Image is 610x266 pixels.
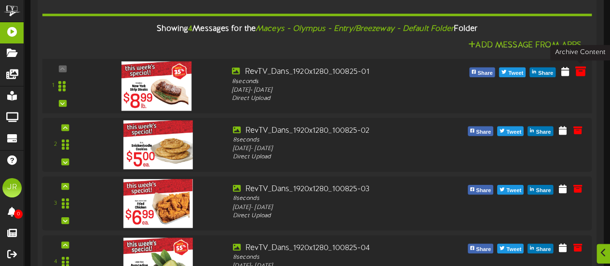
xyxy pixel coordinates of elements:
[468,126,493,136] button: Share
[506,68,525,78] span: Tweet
[232,94,448,103] div: Direct Upload
[474,126,493,137] span: Share
[233,183,447,195] div: RevTV_Dans_1920x1280_100825-03
[468,243,493,253] button: Share
[233,144,447,153] div: [DATE] - [DATE]
[504,126,523,137] span: Tweet
[233,125,447,136] div: RevTV_Dans_1920x1280_100825-02
[528,243,553,253] button: Share
[499,67,526,77] button: Tweet
[123,179,192,227] img: 51cb0672-dbed-4edf-9e20-3a27f9342044.jpg
[233,153,447,161] div: Direct Upload
[233,242,447,253] div: RevTV_Dans_1920x1280_100825-04
[232,85,448,94] div: [DATE] - [DATE]
[123,120,192,168] img: 5d2ec2e8-7a82-4f33-8748-182c3338e649.jpg
[528,126,553,136] button: Share
[232,66,448,77] div: RevTV_Dans_1920x1280_100825-01
[475,68,494,78] span: Share
[469,67,495,77] button: Share
[536,68,555,78] span: Share
[233,203,447,211] div: [DATE] - [DATE]
[534,244,553,254] span: Share
[121,61,191,110] img: a371b8b4-6b5b-4321-9188-8c46a3df09a7.jpg
[528,184,553,194] button: Share
[233,211,447,220] div: Direct Upload
[474,244,493,254] span: Share
[534,126,553,137] span: Share
[497,126,524,136] button: Tweet
[497,184,524,194] button: Tweet
[35,18,599,39] div: Showing Messages for the Folder
[233,195,447,203] div: 8 seconds
[504,185,523,196] span: Tweet
[256,24,454,33] i: Maceys - Olympus - Entry/Breezeway - Default Folder
[2,178,22,197] div: JR
[497,243,524,253] button: Tweet
[465,39,584,51] button: Add Message From Apps
[474,185,493,196] span: Share
[534,185,553,196] span: Share
[233,253,447,262] div: 8 seconds
[504,244,523,254] span: Tweet
[529,67,556,77] button: Share
[14,210,23,219] span: 0
[468,184,493,194] button: Share
[233,136,447,144] div: 8 seconds
[232,77,448,86] div: 8 seconds
[188,24,192,33] span: 4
